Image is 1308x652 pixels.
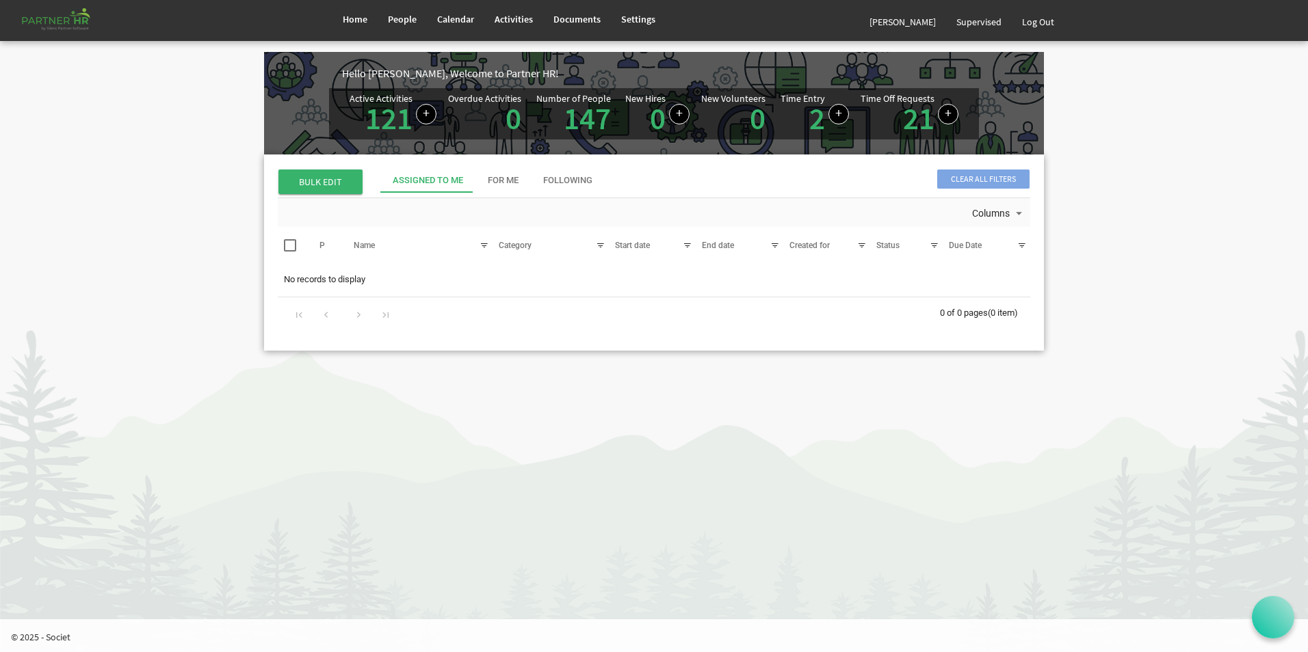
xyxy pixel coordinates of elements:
span: Category [499,241,532,250]
div: Volunteer hired in the last 7 days [701,94,769,134]
div: Columns [969,198,1028,227]
div: Assigned To Me [393,174,463,187]
span: Start date [615,241,650,250]
span: Created for [789,241,830,250]
a: 0 [750,99,766,137]
div: Time Entry [781,94,825,103]
div: tab-header [380,168,1133,193]
a: Create a new time off request [938,104,958,124]
span: BULK EDIT [278,169,363,194]
span: Status [876,241,900,250]
div: Total number of active people in Partner HR [536,94,614,134]
a: 2 [809,99,825,137]
span: Home [343,13,367,25]
span: (0 item) [988,308,1018,318]
div: Activities assigned to you for which the Due Date is passed [448,94,525,134]
div: Overdue Activities [448,94,521,103]
span: People [388,13,417,25]
span: Documents [553,13,601,25]
div: New Volunteers [701,94,766,103]
div: Go to first page [290,304,309,323]
div: 0 of 0 pages (0 item) [940,297,1030,326]
a: [PERSON_NAME] [859,3,946,41]
span: 0 of 0 pages [940,308,988,318]
span: P [319,241,325,250]
a: Supervised [946,3,1012,41]
a: Add new person to Partner HR [669,104,690,124]
div: Following [543,174,592,187]
a: 0 [506,99,521,137]
button: Columns [969,205,1028,223]
a: 147 [564,99,611,137]
div: Number of active Activities in Partner HR [350,94,436,134]
span: Due Date [949,241,982,250]
div: New Hires [625,94,666,103]
div: Number of People [536,94,611,103]
a: 0 [650,99,666,137]
td: No records to display [278,267,1030,293]
a: 21 [903,99,934,137]
span: End date [702,241,734,250]
div: Go to next page [350,304,368,323]
div: Time Off Requests [861,94,934,103]
span: Activities [495,13,533,25]
a: Log hours [828,104,849,124]
div: Number of active time off requests [861,94,958,134]
span: Calendar [437,13,474,25]
div: Go to last page [376,304,395,323]
a: Create a new Activity [416,104,436,124]
span: Clear all filters [937,169,1030,189]
p: © 2025 - Societ [11,630,1308,644]
div: Go to previous page [317,304,335,323]
span: Name [354,241,375,250]
span: Settings [621,13,655,25]
span: Columns [971,205,1011,222]
div: People hired in the last 7 days [625,94,690,134]
div: Number of Time Entries [781,94,849,134]
span: Supervised [956,16,1002,28]
div: Active Activities [350,94,413,103]
a: 121 [365,99,413,137]
a: Log Out [1012,3,1064,41]
div: Hello [PERSON_NAME], Welcome to Partner HR! [342,66,1044,81]
div: For Me [488,174,519,187]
